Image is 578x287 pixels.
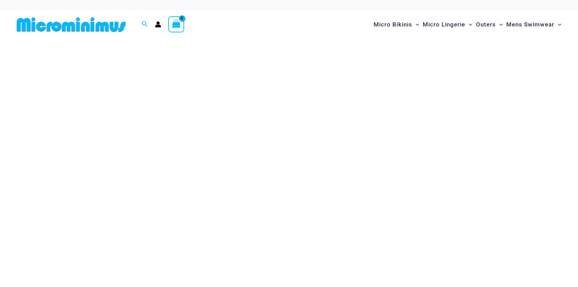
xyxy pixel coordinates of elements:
span: Menu Toggle [465,16,472,33]
img: MM SHOP LOGO FLAT [14,17,128,32]
span: Menu Toggle [496,16,503,33]
span: Micro Lingerie [423,16,465,33]
a: Mens SwimwearMenu ToggleMenu Toggle [505,14,563,35]
a: OutersMenu ToggleMenu Toggle [474,14,505,35]
span: Mens Swimwear [506,16,554,33]
span: Outers [476,16,496,33]
a: View Shopping Cart, empty [168,16,184,32]
span: Menu Toggle [554,16,561,33]
a: Search icon link [142,20,148,29]
nav: Site Navigation [371,13,564,36]
a: Micro LingerieMenu ToggleMenu Toggle [421,14,474,35]
a: Micro BikinisMenu ToggleMenu Toggle [372,14,421,35]
span: Menu Toggle [412,16,419,33]
span: Micro Bikinis [374,16,412,33]
a: Account icon link [155,21,161,28]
